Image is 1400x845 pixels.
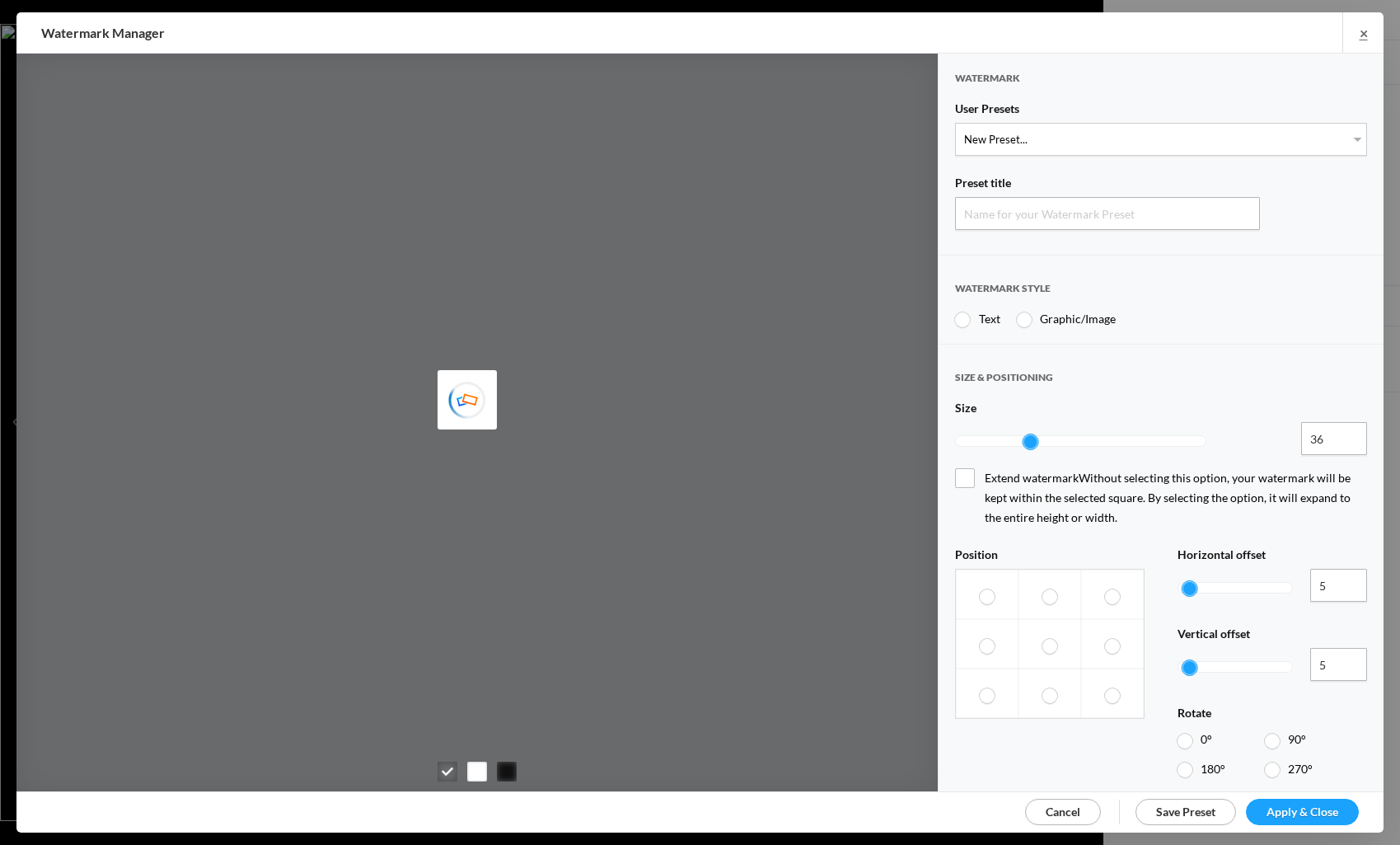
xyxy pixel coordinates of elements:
[955,468,1367,528] span: Extend watermark
[1135,799,1236,825] a: Save Preset
[955,197,1260,230] input: Name for your Watermark Preset
[985,471,1351,524] span: Without selecting this option, your watermark will be kept within the selected square. By selecti...
[1288,762,1313,776] span: 270°
[1201,732,1212,746] span: 0°
[1046,805,1080,819] span: Cancel
[955,72,1020,99] span: Watermark
[1342,12,1384,53] a: ×
[979,312,1000,326] span: Text
[1025,799,1101,825] a: Cancel
[1156,805,1215,819] span: Save Preset
[1178,706,1211,727] span: Rotate
[1267,805,1338,819] span: Apply & Close
[1178,627,1250,648] span: Vertical offset
[1201,762,1225,776] span: 180°
[1040,312,1116,326] span: Graphic/Image
[955,101,1019,123] span: User Presets
[955,401,976,422] span: Size
[955,547,998,569] span: Position
[41,12,894,54] h2: Watermark Manager
[1246,799,1359,825] a: Apply & Close
[955,282,1051,309] span: Watermark style
[1288,732,1306,746] span: 90°
[955,371,1053,398] span: SIZE & POSITIONING
[955,176,1011,197] span: Preset title
[1178,547,1266,569] span: Horizontal offset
